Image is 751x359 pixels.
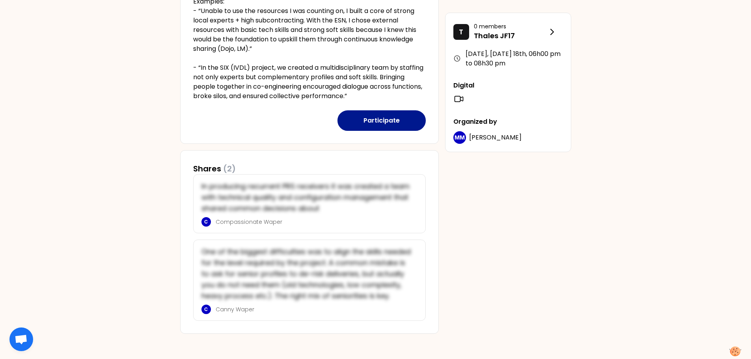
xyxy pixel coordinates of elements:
p: MM [455,134,465,141]
p: 0 members [474,22,547,30]
button: Participate [337,110,426,131]
p: Thales JF17 [474,30,547,41]
span: [PERSON_NAME] [469,133,522,142]
div: Open chat [9,327,33,351]
span: (2) [223,163,236,174]
p: Compassionate Waper [216,218,413,226]
p: One of the biggest difficulties was to align the skills needed for the level required by the proj... [201,246,413,301]
div: [DATE], [DATE] 18th , 06h00 pm to 08h30 pm [453,49,563,68]
p: T [459,26,463,37]
p: Organized by [453,117,563,126]
p: Canny Waper [216,305,413,313]
h3: Shares [193,163,236,174]
p: Digital [453,81,563,90]
p: C [204,219,208,225]
p: C [204,306,208,312]
p: In producing recurrent PRS receivers it was created a team with technical quality and configurati... [201,181,413,214]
